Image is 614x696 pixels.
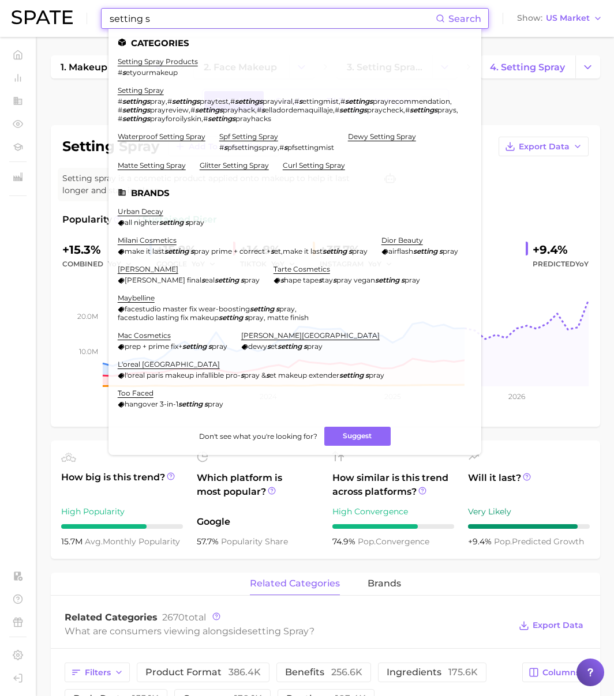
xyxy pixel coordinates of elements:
[519,142,570,152] span: Export Data
[250,304,274,313] em: setting
[388,247,413,255] span: airflash
[164,247,189,255] em: setting
[365,371,369,379] em: s
[302,97,339,106] span: ettingmist
[324,427,391,446] button: Suggest
[283,161,345,170] a: curl setting spray
[287,143,334,152] span: pfsettingmist
[185,218,189,227] em: s
[65,612,158,623] span: Related Categories
[118,86,164,95] a: setting spray
[339,371,364,379] em: setting
[162,612,206,623] span: total
[257,106,261,114] span: #
[203,114,208,123] span: #
[369,371,384,379] span: pray
[62,257,140,271] div: combined
[468,536,494,547] span: +9.4%
[336,276,375,284] span: pray vegan
[118,57,198,66] a: setting spray products
[235,114,271,123] span: prayhacks
[274,247,281,255] span: et
[546,15,590,21] span: US Market
[373,97,450,106] span: prayrecommendation
[227,143,278,152] span: pfsettingspray
[265,106,333,114] span: elladordemaquillaje
[405,106,410,114] span: #
[575,55,600,78] button: Change Category
[122,106,150,114] em: settings
[200,97,229,106] span: praytest
[118,114,122,123] span: #
[118,132,205,141] a: waterproof setting spray
[468,524,590,529] div: 9 / 10
[332,505,454,518] div: High Convergence
[201,276,205,284] em: s
[248,626,309,637] span: setting spray
[352,247,368,255] span: pray
[319,276,322,284] em: s
[533,257,589,271] span: Predicted
[189,218,204,227] span: pray
[387,668,478,677] span: ingredients
[118,38,472,48] li: Categories
[499,137,589,156] button: Export Data
[219,132,278,141] a: spf setting spray
[405,276,420,284] span: pray
[208,342,212,351] em: s
[381,236,423,244] a: dior beauty
[332,536,358,547] span: 74.9%
[516,618,586,634] button: Export Data
[245,313,248,322] em: s
[490,62,565,73] span: 4. setting spray
[212,342,227,351] span: pray
[345,97,373,106] em: settings
[61,505,183,518] div: High Popularity
[533,620,583,630] span: Export Data
[307,342,323,351] span: pray
[118,97,122,106] span: #
[358,536,429,547] span: convergence
[122,97,150,106] em: settings
[332,471,454,499] span: How similar is this trend across platforms?
[299,97,302,106] em: s
[208,400,223,408] span: pray
[125,400,178,408] span: hangover 3-in-1
[575,259,589,268] span: YoY
[410,106,437,114] em: settings
[443,247,458,255] span: pray
[125,276,201,284] span: [PERSON_NAME] final
[508,392,525,401] tspan: 2026
[150,114,201,123] span: prayforoilyskin
[162,612,185,623] span: 2670
[219,143,334,152] div: ,
[375,276,399,284] em: setting
[276,304,279,313] em: s
[368,578,401,589] span: brands
[204,400,208,408] em: s
[118,188,472,198] li: Brands
[283,247,323,255] span: make it last
[61,524,183,529] div: 7 / 10
[542,668,580,678] span: Columns
[118,97,458,123] div: , , , , , , , , , , ,
[533,240,589,259] div: +9.4%
[280,276,284,284] em: s
[61,62,107,73] span: 1. makeup
[219,143,224,152] span: #
[514,11,605,26] button: ShowUS Market
[304,342,307,351] em: s
[159,218,184,227] em: setting
[331,667,362,678] span: 256.6k
[62,172,376,197] span: Setting spray is a cosmetic product applied onto makeup to help it last longer and stay in place.
[413,247,437,255] em: setting
[62,213,112,227] span: Popularity
[190,247,194,255] em: s
[118,360,220,368] a: l'oreal [GEOGRAPHIC_DATA]
[284,276,319,284] span: hape tape
[125,371,241,379] span: l'oreal paris makeup infallible pro-
[244,276,260,284] span: pray
[284,143,287,152] em: s
[263,97,293,106] span: prayviral
[118,294,155,302] a: maybelline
